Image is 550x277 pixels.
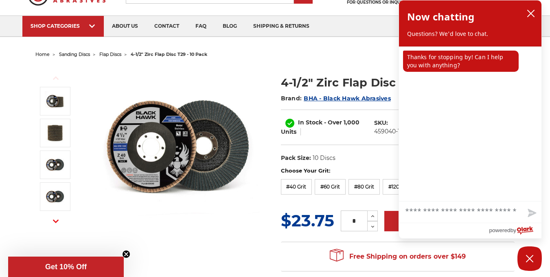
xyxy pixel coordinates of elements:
[281,75,515,91] h1: 4-1/2" Zirc Flap Disc T29 - 10 Pack
[215,16,245,37] a: blog
[122,250,130,258] button: Close teaser
[399,47,541,201] div: chat
[298,119,322,126] span: In Stock
[131,51,207,57] span: 4-1/2" zirc flap disc t29 - 10 pack
[281,128,296,135] span: Units
[97,66,260,229] img: 4.5" Black Hawk Zirconia Flap Disc 10 Pack
[489,225,510,235] span: powered
[511,225,516,235] span: by
[304,95,391,102] a: BHA - Black Hawk Abrasives
[521,204,541,223] button: Send message
[374,119,388,127] dt: SKU:
[374,127,403,136] dd: 459040-10
[45,155,65,175] img: 40 grit zirc flap disc
[281,154,311,162] dt: Pack Size:
[146,16,187,37] a: contact
[281,211,334,230] span: $23.75
[403,51,519,72] p: Thanks for stopping by! Can I help you with anything?
[344,119,359,126] span: 1,000
[524,7,537,20] button: close chatbox
[187,16,215,37] a: faq
[281,95,302,102] span: Brand:
[330,248,466,265] span: Free Shipping on orders over $149
[8,257,124,277] div: Get 10% OffClose teaser
[46,213,66,230] button: Next
[324,119,342,126] span: - Over
[489,223,541,238] a: Powered by Olark
[45,186,65,207] img: 60 grit zirc flap disc
[517,246,542,271] button: Close Chatbox
[313,154,335,162] dd: 10 Discs
[104,16,146,37] a: about us
[281,167,515,175] label: Choose Your Grit:
[45,123,65,143] img: 10 pack of premium black hawk flap discs
[407,9,474,25] h2: Now chatting
[59,51,90,57] a: sanding discs
[45,263,87,271] span: Get 10% Off
[35,51,50,57] a: home
[45,91,65,111] img: 4.5" Black Hawk Zirconia Flap Disc 10 Pack
[99,51,121,57] a: flap discs
[407,30,533,38] p: Questions? We'd love to chat.
[46,69,66,87] button: Previous
[31,23,96,29] div: SHOP CATEGORIES
[245,16,318,37] a: shipping & returns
